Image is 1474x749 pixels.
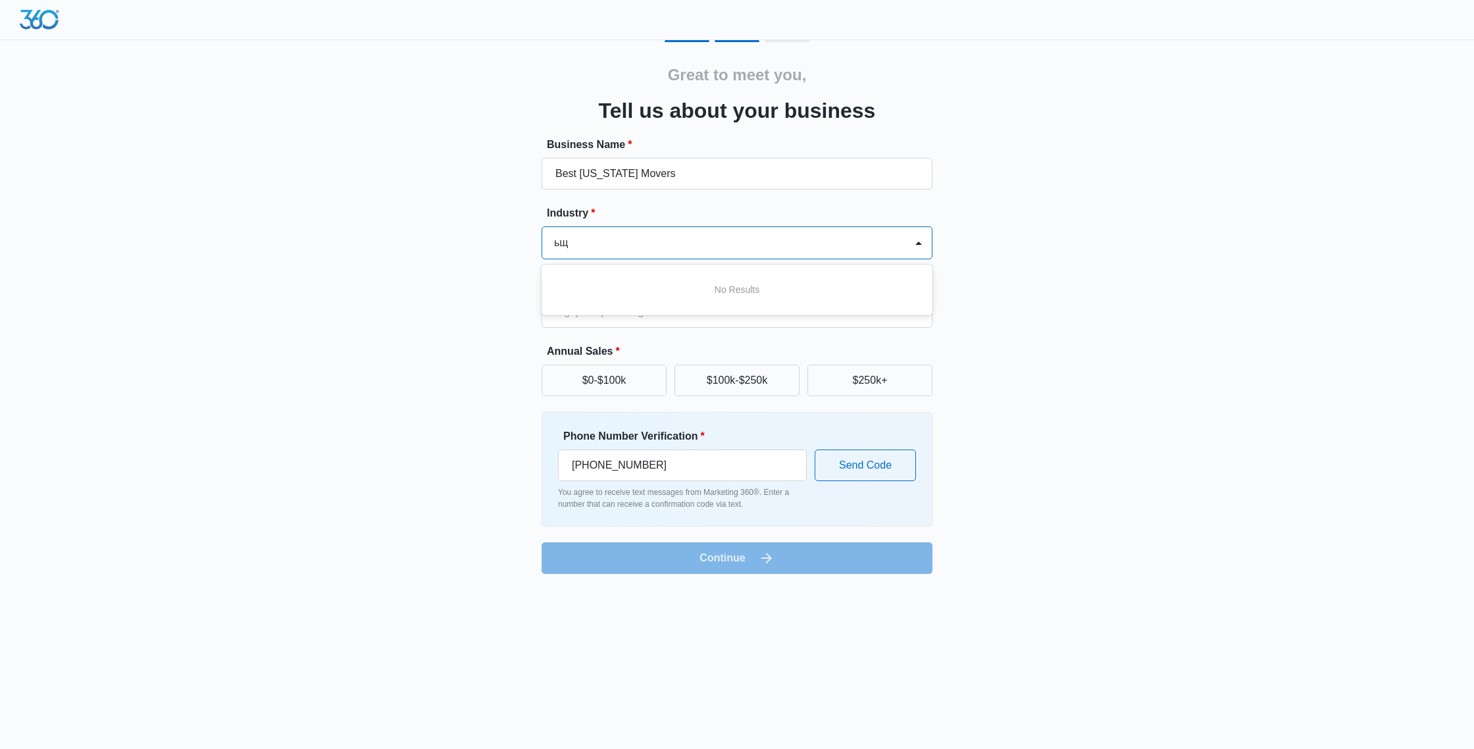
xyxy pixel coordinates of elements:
[547,137,938,153] label: Business Name
[668,63,807,87] h2: Great to meet you,
[815,450,916,481] button: Send Code
[599,95,876,126] h3: Tell us about your business
[558,486,807,510] p: You agree to receive text messages from Marketing 360®. Enter a number that can receive a confirm...
[547,205,938,221] label: Industry
[558,450,807,481] input: Ex. +1-555-555-5555
[547,344,938,359] label: Annual Sales
[542,158,932,190] input: e.g. Jane's Plumbing
[563,428,812,444] label: Phone Number Verification
[674,365,800,396] button: $100k-$250k
[542,278,932,302] div: No Results
[807,365,932,396] button: $250k+
[542,365,667,396] button: $0-$100k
